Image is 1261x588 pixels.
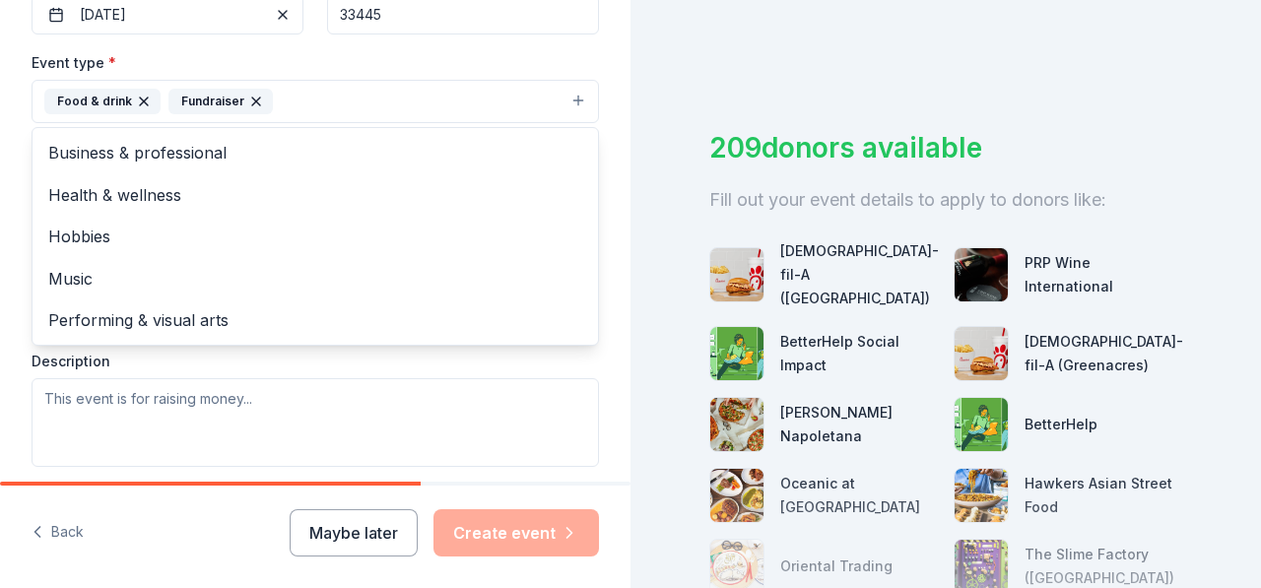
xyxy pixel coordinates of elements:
span: Performing & visual arts [48,307,582,333]
span: Music [48,266,582,292]
div: Food & drinkFundraiser [32,127,599,346]
div: Fundraiser [168,89,273,114]
button: Food & drinkFundraiser [32,80,599,123]
span: Business & professional [48,140,582,165]
span: Hobbies [48,224,582,249]
div: Food & drink [44,89,161,114]
span: Health & wellness [48,182,582,208]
